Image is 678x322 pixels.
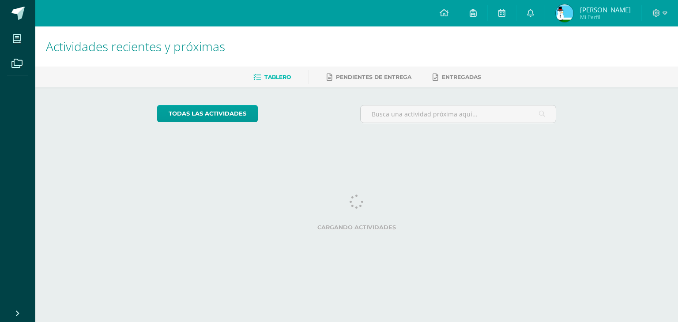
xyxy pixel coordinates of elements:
[361,105,556,123] input: Busca una actividad próxima aquí...
[442,74,481,80] span: Entregadas
[580,13,631,21] span: Mi Perfil
[46,38,225,55] span: Actividades recientes y próximas
[253,70,291,84] a: Tablero
[580,5,631,14] span: [PERSON_NAME]
[157,224,557,231] label: Cargando actividades
[433,70,481,84] a: Entregadas
[336,74,411,80] span: Pendientes de entrega
[157,105,258,122] a: todas las Actividades
[556,4,573,22] img: d643ff9af526ead6fe71a30a5d5a0560.png
[264,74,291,80] span: Tablero
[327,70,411,84] a: Pendientes de entrega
